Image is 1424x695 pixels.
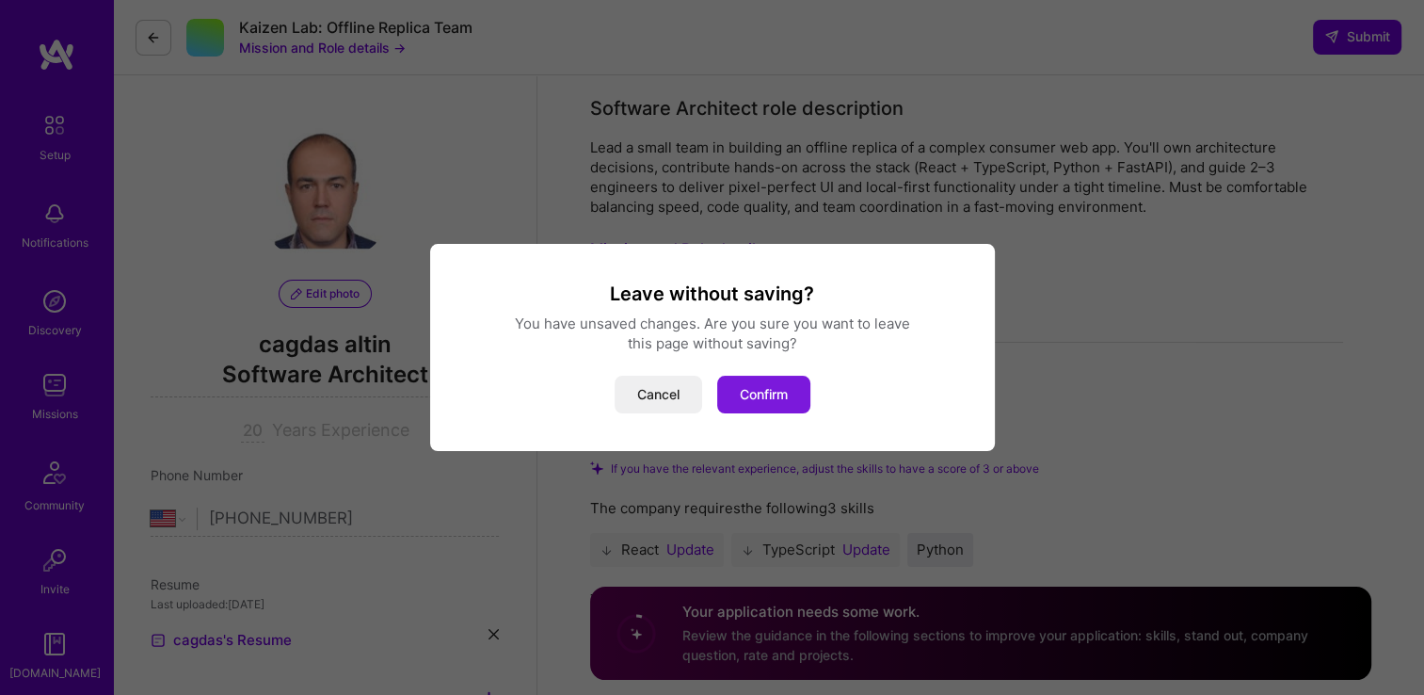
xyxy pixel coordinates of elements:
[453,314,972,333] div: You have unsaved changes. Are you sure you want to leave
[717,376,810,413] button: Confirm
[453,282,972,306] h3: Leave without saving?
[430,244,995,451] div: modal
[615,376,702,413] button: Cancel
[453,333,972,353] div: this page without saving?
